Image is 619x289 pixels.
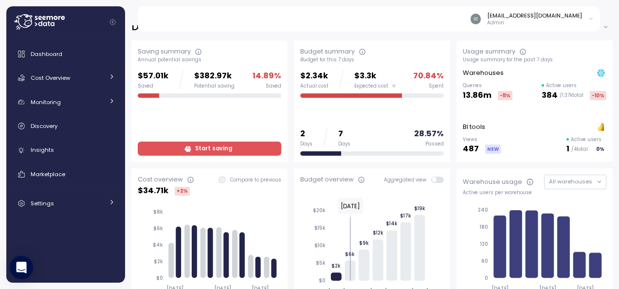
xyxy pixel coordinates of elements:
div: Annual potential savings [138,56,281,63]
p: 28.57 % [414,127,444,141]
div: 0 % [594,144,606,154]
span: Aggregated view [384,177,431,183]
button: Collapse navigation [107,18,119,26]
p: $ 34.71k [138,184,168,198]
a: Cost Overview [10,68,121,88]
p: Warehouses [463,68,504,78]
tspan: $0 [156,275,163,281]
span: Start saving [195,142,232,155]
tspan: $5k [316,260,326,266]
tspan: 240 [478,207,488,213]
p: 13.86m [463,89,492,102]
div: Saving summary [138,47,191,56]
span: Discovery [31,122,57,130]
span: Settings [31,199,54,207]
tspan: $2k [154,258,163,265]
tspan: 0 [485,275,488,281]
div: Saved [138,83,168,90]
div: Open Intercom Messenger [10,256,33,279]
tspan: $15k [314,225,326,231]
a: Marketplace [10,164,121,184]
tspan: $17k [400,212,411,218]
div: Spent [429,83,444,90]
p: / 1.37k total [560,92,583,99]
tspan: 180 [479,224,488,230]
span: Monitoring [31,98,61,106]
div: Usage summary for the past 7 days [463,56,606,63]
a: Settings [10,194,121,213]
text: [DATE] [341,202,360,210]
p: $3.3k [354,70,396,83]
p: Compare to previous [230,177,281,183]
tspan: $6k [345,251,355,257]
a: Insights [10,141,121,160]
button: All warehouses [544,175,606,189]
p: Admin [487,19,582,26]
p: 7 [338,127,350,141]
tspan: $10k [314,242,326,249]
div: Budget overview [300,175,354,184]
tspan: $4k [153,242,163,248]
div: Saved [266,83,281,90]
div: Days [338,141,350,147]
div: Warehouse usage [463,177,522,187]
a: Monitoring [10,92,121,112]
a: Dashboard [10,44,121,64]
p: 70.84 % [413,70,444,83]
h2: Dashboard [131,20,192,34]
p: $382.97k [194,70,235,83]
div: Potential saving [194,83,235,90]
div: NEW [485,144,501,154]
tspan: $19k [414,205,425,212]
tspan: $6k [153,225,163,232]
span: Expected cost [354,83,388,90]
div: Actual cost [300,83,328,90]
p: 384 [542,89,558,102]
a: Discovery [10,116,121,136]
div: +2 % [175,187,190,196]
p: $2.34k [300,70,328,83]
p: $57.01k [138,70,168,83]
p: 487 [463,143,479,156]
a: Start saving [138,142,281,156]
span: Insights [31,146,54,154]
div: Days [300,141,312,147]
p: Active users [571,136,601,143]
span: Dashboard [31,50,62,58]
span: Marketplace [31,170,65,178]
tspan: $2k [331,263,341,269]
img: 26a4c08fd4a68c1bf16fc0be97dcff68 [471,14,481,24]
div: Budget summary [300,47,355,56]
p: Active users [546,82,577,89]
div: Passed [425,141,444,147]
tspan: $20k [313,207,326,214]
tspan: 60 [481,258,488,264]
span: All warehouses [549,178,592,185]
p: 14.89 % [253,70,281,83]
tspan: $14k [386,220,398,227]
tspan: 120 [480,241,488,247]
tspan: $0 [319,277,326,284]
p: BI tools [463,122,485,132]
div: -10 % [590,91,606,100]
div: Budget for this 7 days [300,56,444,63]
span: Cost Overview [31,74,70,82]
div: Cost overview [138,175,183,184]
tspan: $12k [372,230,383,236]
div: [EMAIL_ADDRESS][DOMAIN_NAME] [487,12,582,19]
tspan: $9k [359,240,369,246]
tspan: $8k [153,209,163,215]
p: Queries [463,82,512,89]
p: 1 [566,143,569,156]
div: Usage summary [463,47,515,56]
p: 2 [300,127,312,141]
div: -11 % [498,91,512,100]
div: Active users per warehouse [463,189,606,196]
p: / 4 total [571,146,588,153]
p: Views [463,136,501,143]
